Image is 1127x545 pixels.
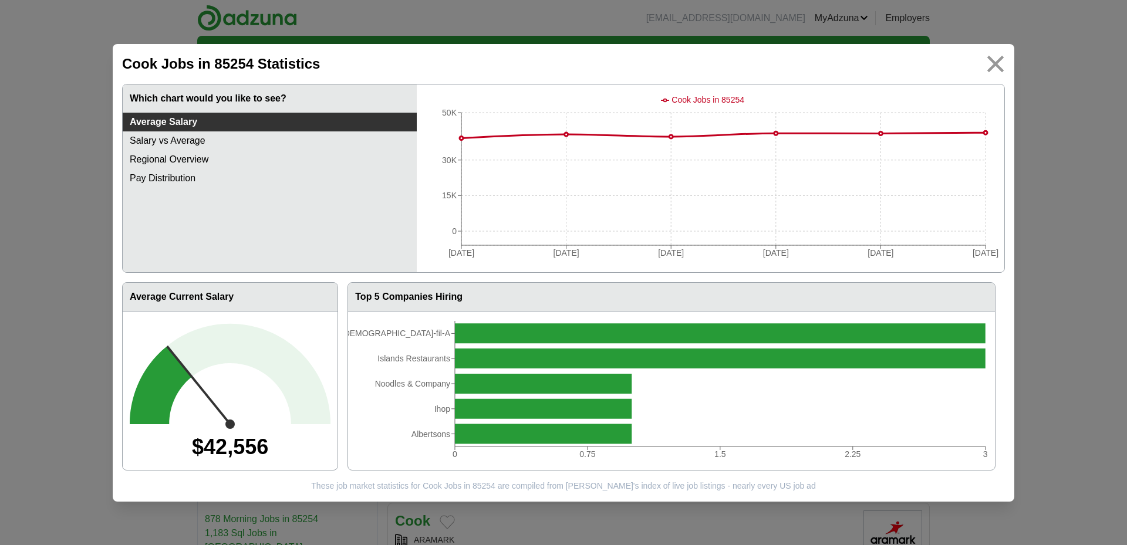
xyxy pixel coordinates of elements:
[411,429,450,438] tspan: Albertsons
[973,248,998,257] tspan: [DATE]
[983,449,988,458] tspan: 3
[122,53,320,75] h2: Cook Jobs in 85254 Statistics
[130,424,330,463] div: $42,556
[123,84,417,113] h3: Which chart would you like to see?
[580,449,596,458] tspan: 0.75
[845,449,861,458] tspan: 2.25
[983,50,1009,77] img: icon_close.svg
[762,248,788,257] tspan: [DATE]
[442,107,457,117] tspan: 50K
[714,449,726,458] tspan: 1.5
[434,404,450,413] tspan: Ihop
[448,248,474,257] tspan: [DATE]
[442,155,457,164] tspan: 30K
[658,248,684,257] tspan: [DATE]
[348,283,995,312] h3: Top 5 Companies Hiring
[123,169,417,188] a: Pay Distribution
[553,248,579,257] tspan: [DATE]
[123,150,417,169] a: Regional Overview
[375,378,450,388] tspan: Noodles & Company
[672,95,744,104] span: Cook Jobs in 85254
[123,283,338,312] h3: Average Current Salary
[342,329,451,338] tspan: [DEMOGRAPHIC_DATA]-fil-A
[868,248,893,257] tspan: [DATE]
[113,480,1014,502] section: These job market statistics for Cook Jobs in 85254 are compiled from [PERSON_NAME]'s index of liv...
[452,226,457,235] tspan: 0
[442,191,457,200] tspan: 15K
[453,449,457,458] tspan: 0
[123,113,417,131] a: Average Salary
[123,131,417,150] a: Salary vs Average
[378,354,451,363] tspan: Islands Restaurants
